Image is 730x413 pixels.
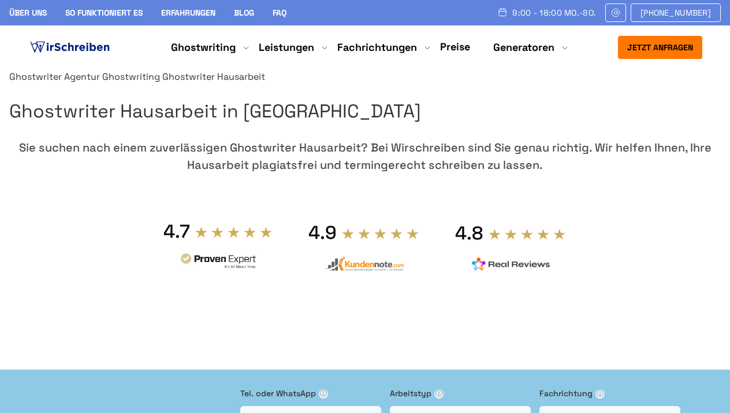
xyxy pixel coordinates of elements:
[102,71,160,83] a: Ghostwriting
[390,387,531,400] label: Arbeitstyp
[163,220,190,243] div: 4.7
[631,3,721,22] a: [PHONE_NUMBER]
[319,389,328,399] span: ⓘ
[273,8,286,18] a: FAQ
[488,228,567,241] img: stars
[234,8,254,18] a: Blog
[472,257,550,271] img: realreviews
[28,39,112,56] img: logo ghostwriter-österreich
[9,8,47,18] a: Über uns
[610,8,621,17] img: Email
[179,252,258,273] img: provenexpert
[337,40,417,54] a: Fachrichtungen
[640,8,711,17] span: [PHONE_NUMBER]
[308,221,337,244] div: 4.9
[493,40,554,54] a: Generatoren
[512,8,596,17] span: 9:00 - 18:00 Mo.-So.
[171,40,236,54] a: Ghostwriting
[325,256,404,272] img: kundennote
[161,8,215,18] a: Erfahrungen
[9,71,100,83] a: Ghostwriter Agentur
[434,389,444,399] span: ⓘ
[595,389,605,399] span: ⓘ
[9,97,721,126] h1: Ghostwriter Hausarbeit in [GEOGRAPHIC_DATA]
[618,36,702,59] button: Jetzt anfragen
[341,227,420,240] img: stars
[539,387,680,400] label: Fachrichtung
[162,71,265,83] span: Ghostwriter Hausarbeit
[9,139,721,174] div: Sie suchen nach einem zuverlässigen Ghostwriter Hausarbeit? Bei Wirschreiben sind Sie genau richt...
[65,8,143,18] a: So funktioniert es
[497,8,508,17] img: Schedule
[455,222,483,245] div: 4.8
[195,226,273,238] img: stars
[259,40,314,54] a: Leistungen
[440,40,470,53] a: Preise
[240,387,381,400] label: Tel. oder WhatsApp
